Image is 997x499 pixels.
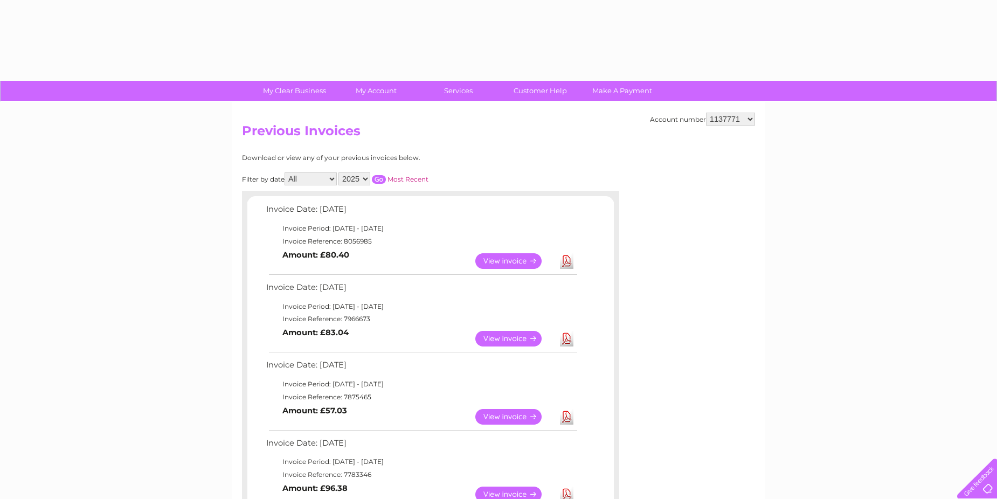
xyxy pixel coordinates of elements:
[242,172,525,185] div: Filter by date
[264,300,579,313] td: Invoice Period: [DATE] - [DATE]
[282,250,349,260] b: Amount: £80.40
[264,313,579,325] td: Invoice Reference: 7966673
[475,331,555,346] a: View
[560,331,573,346] a: Download
[264,468,579,481] td: Invoice Reference: 7783346
[282,328,349,337] b: Amount: £83.04
[264,235,579,248] td: Invoice Reference: 8056985
[414,81,503,101] a: Services
[264,280,579,300] td: Invoice Date: [DATE]
[282,483,348,493] b: Amount: £96.38
[264,202,579,222] td: Invoice Date: [DATE]
[475,253,555,269] a: View
[560,409,573,425] a: Download
[496,81,585,101] a: Customer Help
[650,113,755,126] div: Account number
[264,358,579,378] td: Invoice Date: [DATE]
[387,175,428,183] a: Most Recent
[264,436,579,456] td: Invoice Date: [DATE]
[332,81,421,101] a: My Account
[264,455,579,468] td: Invoice Period: [DATE] - [DATE]
[250,81,339,101] a: My Clear Business
[578,81,667,101] a: Make A Payment
[264,391,579,404] td: Invoice Reference: 7875465
[475,409,555,425] a: View
[242,154,525,162] div: Download or view any of your previous invoices below.
[264,378,579,391] td: Invoice Period: [DATE] - [DATE]
[264,222,579,235] td: Invoice Period: [DATE] - [DATE]
[560,253,573,269] a: Download
[282,406,347,415] b: Amount: £57.03
[242,123,755,144] h2: Previous Invoices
